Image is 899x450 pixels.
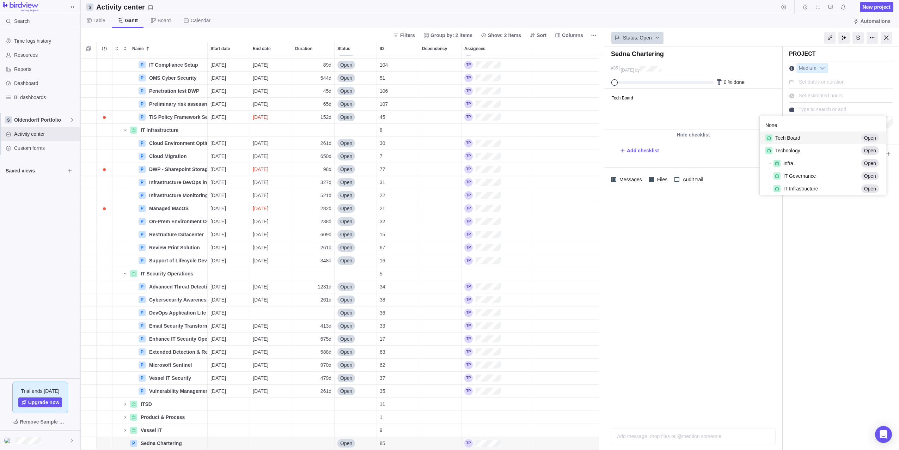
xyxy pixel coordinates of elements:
span: IT Governance [783,172,816,180]
span: None [765,122,777,129]
div: Technology [760,144,886,157]
span: Open [864,134,876,141]
span: IT Infrastructure [783,185,818,192]
div: IT Governance [760,170,886,182]
div: Tech Board [760,132,886,144]
span: Open [864,185,876,192]
input: Type to search or add [799,105,860,114]
div: grid [760,116,886,195]
span: Tech Board [775,134,800,141]
span: Open [864,160,876,167]
div: IT Infrastructure [760,182,886,195]
span: Infra [783,160,793,167]
div: Infra [760,157,886,170]
span: Open [864,172,876,180]
span: Open [864,147,876,154]
span: Technology [775,147,800,154]
div: None [760,119,886,132]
